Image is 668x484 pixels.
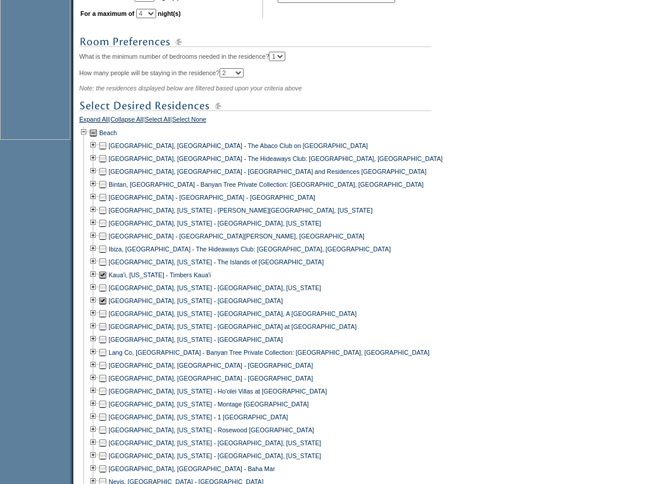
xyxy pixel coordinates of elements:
[79,116,452,126] div: | | |
[109,194,315,201] a: [GEOGRAPHIC_DATA] - [GEOGRAPHIC_DATA] - [GEOGRAPHIC_DATA]
[109,297,283,304] a: [GEOGRAPHIC_DATA], [US_STATE] - [GEOGRAPHIC_DATA]
[109,142,368,149] a: [GEOGRAPHIC_DATA], [GEOGRAPHIC_DATA] - The Abaco Club on [GEOGRAPHIC_DATA]
[109,168,426,175] a: [GEOGRAPHIC_DATA], [GEOGRAPHIC_DATA] - [GEOGRAPHIC_DATA] and Residences [GEOGRAPHIC_DATA]
[109,388,327,395] a: [GEOGRAPHIC_DATA], [US_STATE] - Ho'olei Villas at [GEOGRAPHIC_DATA]
[79,35,431,49] img: subTtlRoomPreferences.gif
[109,452,321,459] a: [GEOGRAPHIC_DATA], [US_STATE] - [GEOGRAPHIC_DATA], [US_STATE]
[109,375,313,382] a: [GEOGRAPHIC_DATA], [GEOGRAPHIC_DATA] - [GEOGRAPHIC_DATA]
[80,10,134,17] b: For a maximum of
[109,310,356,317] a: [GEOGRAPHIC_DATA], [US_STATE] - [GEOGRAPHIC_DATA], A [GEOGRAPHIC_DATA]
[145,116,171,126] a: Select All
[109,207,373,214] a: [GEOGRAPHIC_DATA], [US_STATE] - [PERSON_NAME][GEOGRAPHIC_DATA], [US_STATE]
[109,155,443,162] a: [GEOGRAPHIC_DATA], [GEOGRAPHIC_DATA] - The Hideaways Club: [GEOGRAPHIC_DATA], [GEOGRAPHIC_DATA]
[109,258,323,265] a: [GEOGRAPHIC_DATA], [US_STATE] - The Islands of [GEOGRAPHIC_DATA]
[79,85,302,92] span: Note: the residences displayed below are filtered based upon your criteria above
[109,271,211,278] a: Kaua'i, [US_STATE] - Timbers Kaua'i
[109,465,275,472] a: [GEOGRAPHIC_DATA], [GEOGRAPHIC_DATA] - Baha Mar
[109,323,356,330] a: [GEOGRAPHIC_DATA], [US_STATE] - [GEOGRAPHIC_DATA] at [GEOGRAPHIC_DATA]
[109,362,313,369] a: [GEOGRAPHIC_DATA], [GEOGRAPHIC_DATA] - [GEOGRAPHIC_DATA]
[172,116,206,126] a: Select None
[110,116,143,126] a: Collapse All
[109,233,365,240] a: [GEOGRAPHIC_DATA] - [GEOGRAPHIC_DATA][PERSON_NAME], [GEOGRAPHIC_DATA]
[109,349,430,356] a: Lang Co, [GEOGRAPHIC_DATA] - Banyan Tree Private Collection: [GEOGRAPHIC_DATA], [GEOGRAPHIC_DATA]
[109,284,321,291] a: [GEOGRAPHIC_DATA], [US_STATE] - [GEOGRAPHIC_DATA], [US_STATE]
[109,181,424,188] a: Bintan, [GEOGRAPHIC_DATA] - Banyan Tree Private Collection: [GEOGRAPHIC_DATA], [GEOGRAPHIC_DATA]
[109,336,283,343] a: [GEOGRAPHIC_DATA], [US_STATE] - [GEOGRAPHIC_DATA]
[109,246,391,253] a: Ibiza, [GEOGRAPHIC_DATA] - The Hideaways Club: [GEOGRAPHIC_DATA], [GEOGRAPHIC_DATA]
[158,10,181,17] b: night(s)
[79,116,109,126] a: Expand All
[109,439,321,446] a: [GEOGRAPHIC_DATA], [US_STATE] - [GEOGRAPHIC_DATA], [US_STATE]
[109,426,314,433] a: [GEOGRAPHIC_DATA], [US_STATE] - Rosewood [GEOGRAPHIC_DATA]
[99,129,117,136] a: Beach
[109,401,309,408] a: [GEOGRAPHIC_DATA], [US_STATE] - Montage [GEOGRAPHIC_DATA]
[109,220,321,227] a: [GEOGRAPHIC_DATA], [US_STATE] - [GEOGRAPHIC_DATA], [US_STATE]
[109,414,288,421] a: [GEOGRAPHIC_DATA], [US_STATE] - 1 [GEOGRAPHIC_DATA]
